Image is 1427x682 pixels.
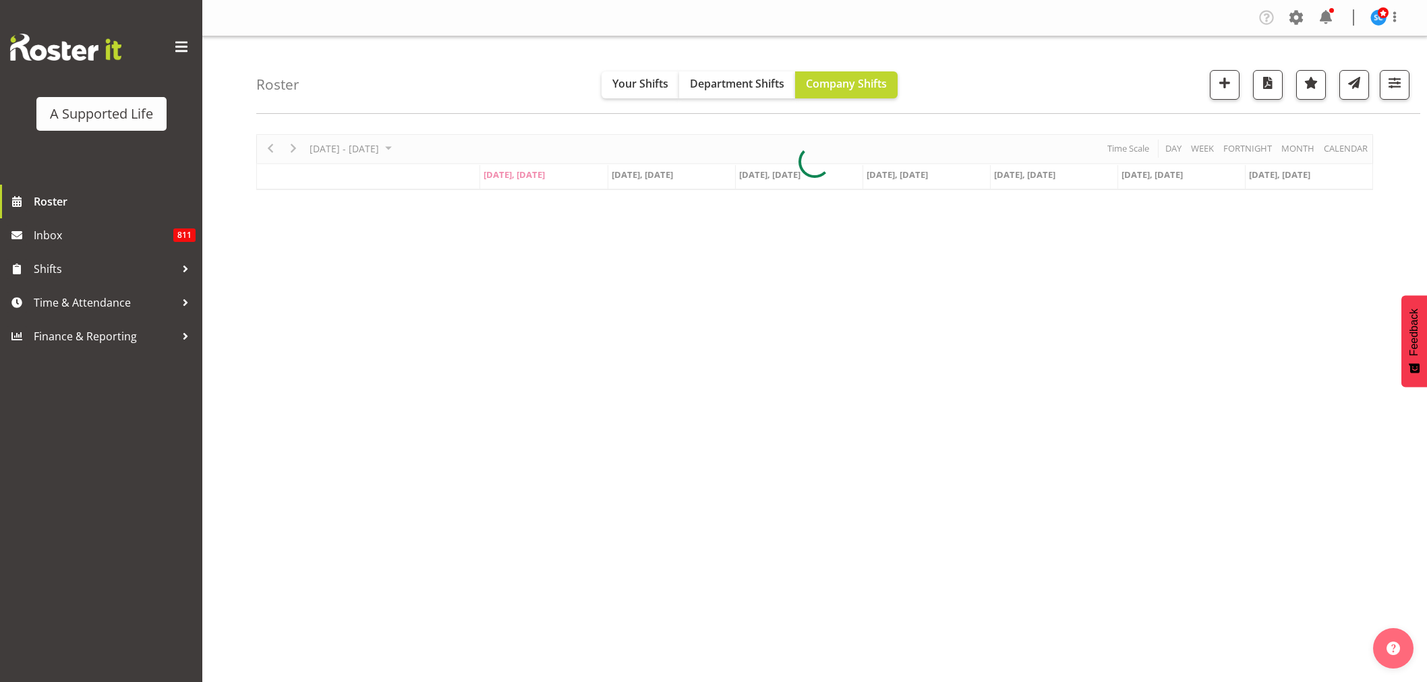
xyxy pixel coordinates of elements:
button: Department Shifts [679,71,795,98]
button: Send a list of all shifts for the selected filtered period to all rostered employees. [1339,70,1369,100]
span: Feedback [1408,309,1420,356]
span: Inbox [34,225,173,245]
button: Your Shifts [602,71,679,98]
div: A Supported Life [50,104,153,124]
h4: Roster [256,77,299,92]
img: help-xxl-2.png [1387,642,1400,655]
button: Company Shifts [795,71,898,98]
button: Filter Shifts [1380,70,1409,100]
span: 811 [173,228,196,242]
span: Company Shifts [806,76,887,91]
span: Your Shifts [612,76,668,91]
span: Time & Attendance [34,292,175,313]
span: Roster [34,191,196,212]
button: Highlight an important date within the roster. [1296,70,1326,100]
button: Add a new shift [1210,70,1240,100]
button: Download a PDF of the roster according to the set date range. [1253,70,1283,100]
img: silke-carter9768.jpg [1370,9,1387,26]
img: Rosterit website logo [10,34,121,61]
span: Department Shifts [690,76,784,91]
button: Feedback - Show survey [1401,295,1427,387]
span: Finance & Reporting [34,326,175,346]
span: Shifts [34,259,175,279]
